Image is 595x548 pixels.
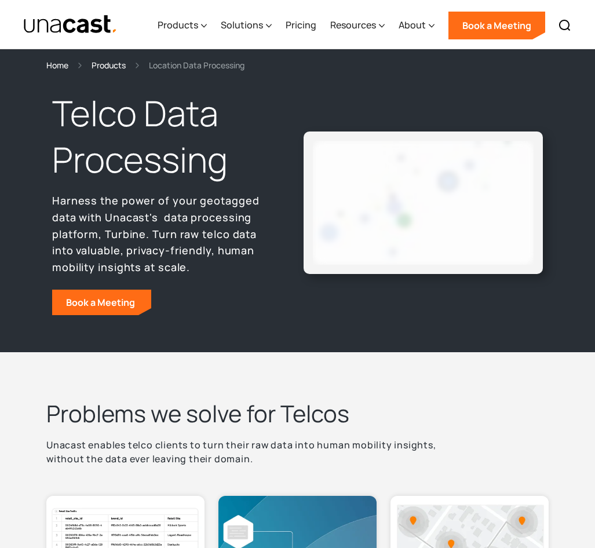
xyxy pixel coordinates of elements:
a: Pricing [286,2,316,49]
img: Unacast text logo [23,14,118,35]
div: About [399,18,426,32]
div: About [399,2,435,49]
a: Products [92,59,126,72]
a: Book a Meeting [448,12,545,39]
p: Unacast enables telco clients to turn their raw data into human mobility insights, without the da... [46,438,454,466]
a: Book a Meeting [52,290,151,315]
h1: Telco Data Processing [52,90,261,183]
h2: Problems we solve for Telcos [46,399,549,429]
div: Location Data Processing [149,59,244,72]
p: Harness the power of your geotagged data with Unacast's data processing platform, Turbine. Turn r... [52,192,261,276]
div: Products [158,18,198,32]
div: Products [158,2,207,49]
div: Resources [330,2,385,49]
div: Solutions [221,2,272,49]
div: Solutions [221,18,263,32]
a: Home [46,59,68,72]
a: home [23,14,118,35]
img: Search icon [558,19,572,32]
div: Resources [330,18,376,32]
